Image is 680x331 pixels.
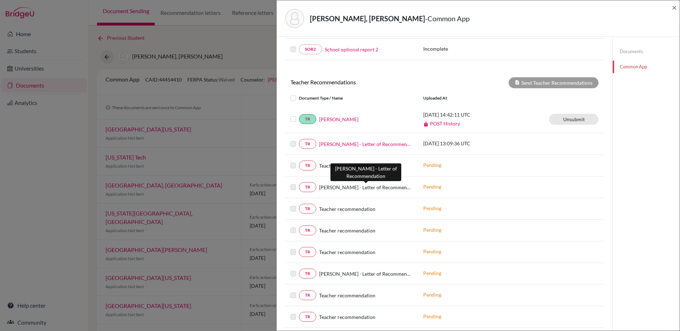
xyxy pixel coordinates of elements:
p: Pending [423,291,519,298]
button: Close [672,3,677,12]
p: [DATE] 13:09:36 UTC [423,140,519,147]
a: TR [299,247,316,257]
p: Pending [423,269,519,277]
a: School optional report 2 [325,46,378,53]
a: TR [299,312,316,322]
a: SOR2 [299,44,322,54]
a: [PERSON_NAME] [319,116,358,123]
div: [PERSON_NAME] - Letter of Recommendation [330,163,401,181]
a: [PERSON_NAME] - Letter of Recommendation [319,140,413,148]
span: Teacher recommendation [319,162,375,169]
a: TR [299,290,316,300]
a: Unsubmit [549,114,599,125]
a: TR [299,204,316,214]
a: Documents [613,45,680,58]
p: Pending [423,313,519,320]
p: Pending [423,204,519,212]
a: TR [299,114,316,124]
div: Send Teacher Recommendations [509,77,599,88]
span: [PERSON_NAME] - Letter of Recommendation [319,270,413,277]
a: TR [299,139,316,149]
p: Pending [423,161,519,169]
a: Common App [613,61,680,73]
a: TR [299,269,316,279]
span: [PERSON_NAME] - Letter of Recommendation [319,184,413,191]
a: TR [299,182,316,192]
p: Pending [423,226,519,234]
a: POST History [423,120,460,127]
span: Teacher recommendation [319,227,375,234]
h6: Teacher Recommendations [285,79,444,85]
p: Pending [423,183,519,190]
span: Teacher recommendation [319,292,375,299]
span: Teacher recommendation [319,205,375,213]
div: Uploaded at [418,94,524,102]
p: Incomplete [423,45,496,52]
strong: [PERSON_NAME], [PERSON_NAME] [310,14,425,23]
span: - Common App [425,14,470,23]
span: Teacher recommendation [319,313,375,321]
div: Document Type / Name [285,94,418,102]
a: TR [299,225,316,235]
p: [DATE] 14:42:11 UTC [423,111,519,118]
span: × [672,2,677,12]
a: TR [299,161,316,170]
span: Teacher recommendation [319,248,375,256]
p: Pending [423,248,519,255]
